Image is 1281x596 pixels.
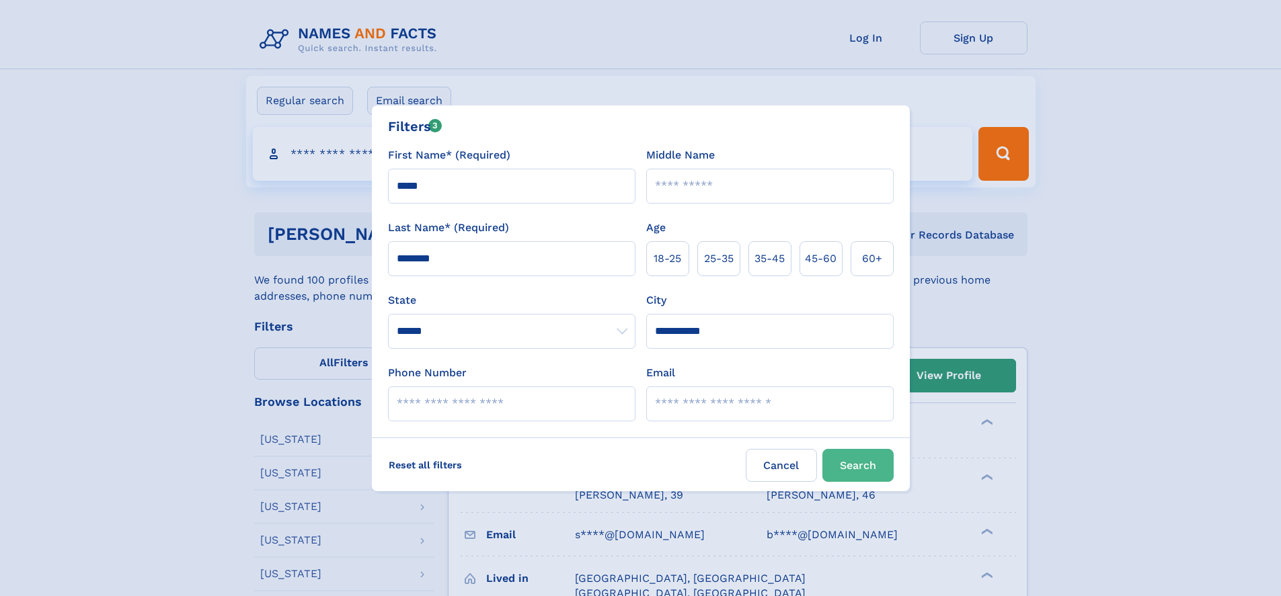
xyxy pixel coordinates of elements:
label: City [646,292,666,308]
label: State [388,292,635,308]
div: Filters [388,116,442,136]
label: Middle Name [646,147,715,163]
label: Last Name* (Required) [388,220,509,236]
span: 18‑25 [654,251,681,267]
span: 35‑45 [754,251,785,267]
label: First Name* (Required) [388,147,510,163]
label: Reset all filters [380,449,471,481]
label: Phone Number [388,365,467,381]
label: Cancel [746,449,817,482]
button: Search [822,449,894,482]
label: Age [646,220,666,236]
label: Email [646,365,675,381]
span: 60+ [862,251,882,267]
span: 45‑60 [805,251,837,267]
span: 25‑35 [704,251,734,267]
